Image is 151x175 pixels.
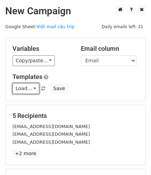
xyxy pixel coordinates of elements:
h5: 5 Recipients [12,112,139,120]
a: Copy/paste... [12,55,55,66]
a: +2 more [12,149,39,158]
button: Save [50,83,68,94]
small: [EMAIL_ADDRESS][DOMAIN_NAME] [12,124,90,129]
span: Daily emails left: 21 [99,23,146,31]
a: Viết mail câu trip [36,24,74,29]
small: [EMAIL_ADDRESS][DOMAIN_NAME] [12,132,90,137]
a: Templates [12,73,42,80]
h2: New Campaign [5,5,146,17]
small: [EMAIL_ADDRESS][DOMAIN_NAME] [12,140,90,145]
small: Google Sheet: [5,24,74,29]
a: Load... [12,83,39,94]
iframe: Chat Widget [116,142,151,175]
a: Daily emails left: 21 [99,24,146,29]
h5: Variables [12,45,70,53]
h5: Email column [81,45,139,53]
